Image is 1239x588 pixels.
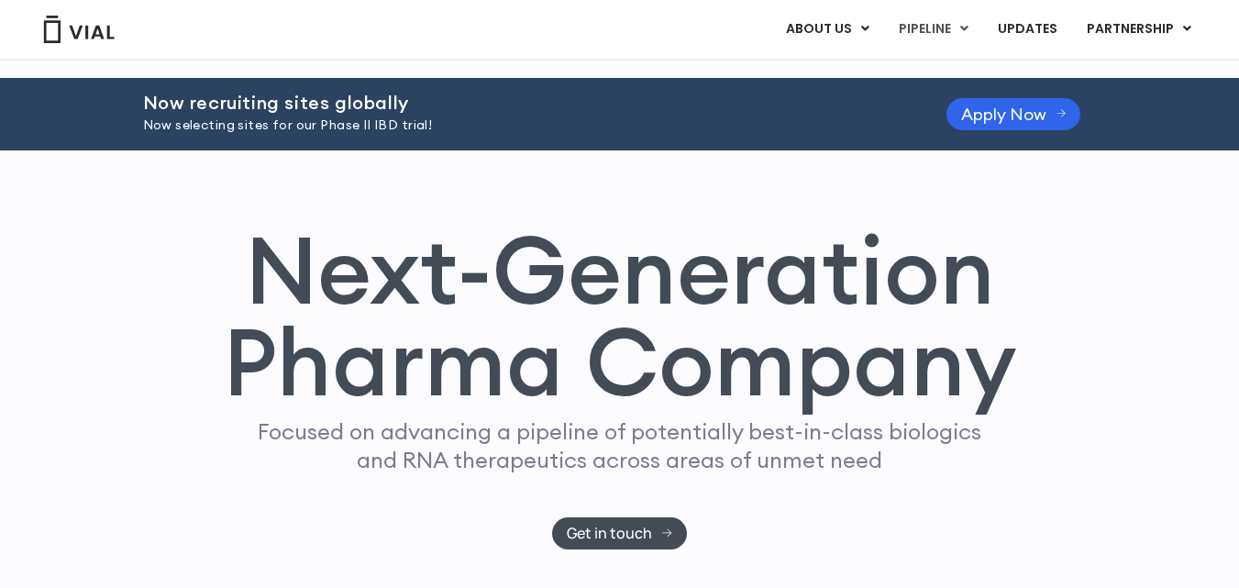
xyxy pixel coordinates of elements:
[143,93,901,113] h2: Now recruiting sites globally
[42,16,116,43] img: Vial Logo
[983,14,1071,45] a: UPDATES
[250,417,990,474] p: Focused on advancing a pipeline of potentially best-in-class biologics and RNA therapeutics acros...
[143,116,901,136] p: Now selecting sites for our Phase II IBD trial!
[884,14,982,45] a: PIPELINEMenu Toggle
[567,527,652,540] span: Get in touch
[771,14,883,45] a: ABOUT USMenu Toggle
[961,107,1046,121] span: Apply Now
[552,517,687,549] a: Get in touch
[946,98,1081,130] a: Apply Now
[223,224,1017,409] h1: Next-Generation Pharma Company
[1072,14,1206,45] a: PARTNERSHIPMenu Toggle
